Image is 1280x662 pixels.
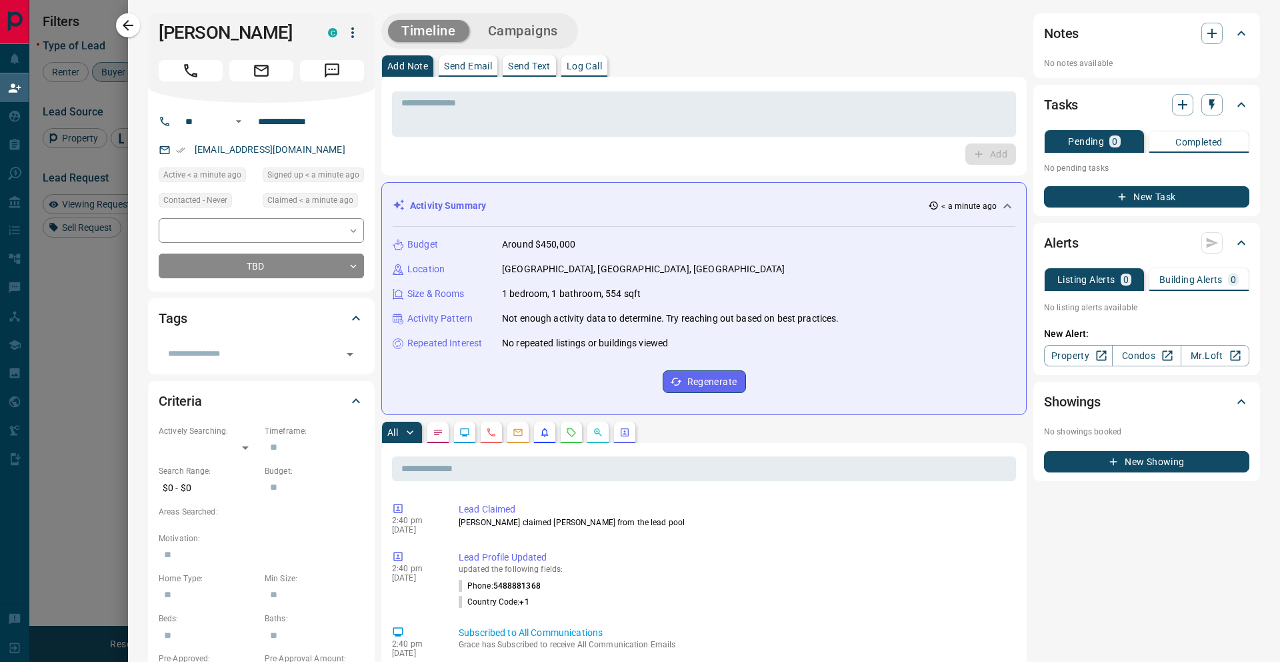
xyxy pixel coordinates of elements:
p: Log Call [567,61,602,71]
span: Contacted - Never [163,194,227,207]
a: Mr.Loft [1181,345,1249,366]
svg: Listing Alerts [539,427,550,438]
div: Tue Oct 14 2025 [263,168,364,186]
p: Search Range: [159,465,258,477]
div: Tue Oct 14 2025 [263,193,364,212]
span: Active < a minute ago [163,168,241,182]
p: 0 [1231,275,1236,284]
p: [PERSON_NAME] claimed [PERSON_NAME] from the lead pool [459,517,1011,529]
p: Timeframe: [265,425,364,437]
div: Criteria [159,385,364,417]
svg: Lead Browsing Activity [459,427,470,438]
p: 2:40 pm [392,639,439,649]
h2: Notes [1044,23,1079,44]
p: Size & Rooms [407,287,465,301]
p: Baths: [265,613,364,625]
button: New Showing [1044,451,1249,472]
div: Activity Summary< a minute ago [393,194,1015,218]
h1: [PERSON_NAME] [159,22,308,43]
p: Listing Alerts [1057,275,1115,284]
p: [GEOGRAPHIC_DATA], [GEOGRAPHIC_DATA], [GEOGRAPHIC_DATA] [502,262,785,276]
span: Call [159,60,223,81]
div: Tue Oct 14 2025 [159,168,256,186]
p: Around $450,000 [502,238,575,252]
p: $0 - $0 [159,477,258,499]
p: updated the following fields: [459,565,1011,574]
div: Tasks [1044,89,1249,121]
div: TBD [159,254,364,278]
svg: Notes [433,427,443,438]
h2: Showings [1044,391,1101,412]
p: Grace has Subscribed to receive All Communication Emails [459,640,1011,649]
span: Message [300,60,364,81]
p: Budget: [265,465,364,477]
button: Regenerate [663,370,746,393]
p: 1 bedroom, 1 bathroom, 554 sqft [502,287,641,301]
h2: Tags [159,308,187,329]
p: 0 [1112,137,1117,146]
p: [DATE] [392,525,439,535]
p: Send Text [508,61,551,71]
p: Country Code : [459,596,529,608]
p: No showings booked [1044,426,1249,438]
p: Pending [1068,137,1104,146]
svg: Calls [486,427,497,438]
p: No listing alerts available [1044,302,1249,314]
a: Condos [1112,345,1181,366]
p: Min Size: [265,573,364,585]
p: 2:40 pm [392,564,439,573]
p: 2:40 pm [392,516,439,525]
p: Activity Pattern [407,312,473,326]
span: +1 [519,597,529,607]
p: [DATE] [392,649,439,658]
div: condos.ca [328,28,337,37]
a: [EMAIL_ADDRESS][DOMAIN_NAME] [195,144,345,155]
p: [DATE] [392,573,439,583]
p: Lead Claimed [459,503,1011,517]
p: Home Type: [159,573,258,585]
button: Open [341,345,359,364]
p: Areas Searched: [159,506,364,518]
h2: Alerts [1044,232,1079,254]
a: Property [1044,345,1113,366]
span: 5488881368 [493,581,541,591]
p: < a minute ago [941,200,997,212]
svg: Requests [566,427,577,438]
h2: Tasks [1044,94,1078,115]
svg: Emails [513,427,523,438]
p: Subscribed to All Communications [459,626,1011,640]
p: Location [407,262,445,276]
svg: Agent Actions [619,427,630,438]
p: Add Note [387,61,428,71]
div: Notes [1044,17,1249,49]
p: Not enough activity data to determine. Try reaching out based on best practices. [502,312,839,326]
span: Claimed < a minute ago [267,194,353,207]
span: Signed up < a minute ago [267,168,359,182]
p: No notes available [1044,57,1249,69]
div: Showings [1044,386,1249,418]
div: Alerts [1044,227,1249,259]
p: 0 [1123,275,1129,284]
svg: Email Verified [176,145,185,155]
svg: Opportunities [593,427,603,438]
p: Budget [407,238,438,252]
span: Email [229,60,293,81]
p: Repeated Interest [407,336,482,350]
p: New Alert: [1044,327,1249,341]
h2: Criteria [159,390,202,412]
p: All [387,428,398,437]
p: Building Alerts [1159,275,1223,284]
p: Actively Searching: [159,425,258,437]
p: Beds: [159,613,258,625]
p: Motivation: [159,533,364,545]
div: Tags [159,302,364,334]
p: Activity Summary [410,199,486,213]
p: Lead Profile Updated [459,551,1011,565]
p: Send Email [444,61,492,71]
button: New Task [1044,186,1249,208]
p: Completed [1175,137,1223,147]
button: Timeline [388,20,469,42]
p: Phone : [459,580,541,592]
p: No pending tasks [1044,158,1249,178]
button: Open [231,113,247,129]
